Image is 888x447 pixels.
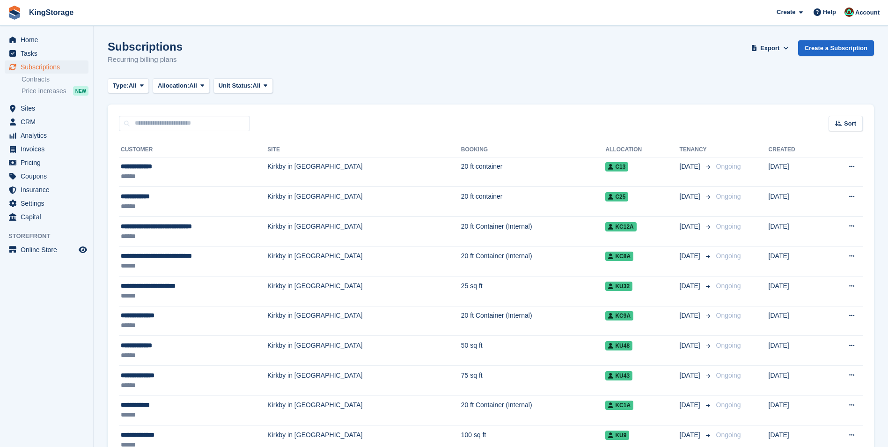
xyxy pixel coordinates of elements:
a: menu [5,183,88,196]
a: menu [5,142,88,156]
span: [DATE] [680,162,702,171]
td: Kirkby in [GEOGRAPHIC_DATA] [267,365,461,395]
span: Analytics [21,129,77,142]
td: [DATE] [769,365,823,395]
span: Home [21,33,77,46]
td: 20 ft Container (Internal) [461,306,606,336]
span: Sort [844,119,856,128]
span: C13 [605,162,628,171]
a: Preview store [77,244,88,255]
span: Create [777,7,795,17]
span: Unit Status: [219,81,253,90]
span: Ongoing [716,193,741,200]
span: Ongoing [716,342,741,349]
button: Type: All [108,78,149,94]
a: menu [5,129,88,142]
td: 20 ft Container (Internal) [461,395,606,425]
span: Ongoing [716,252,741,260]
span: Ongoing [716,223,741,230]
td: Kirkby in [GEOGRAPHIC_DATA] [267,336,461,366]
a: menu [5,210,88,223]
td: 25 sq ft [461,276,606,306]
span: [DATE] [680,311,702,320]
img: stora-icon-8386f47178a22dfd0bd8f6a31ec36ba5ce8667c1dd55bd0f319d3a0aa187defe.svg [7,6,22,20]
span: Ongoing [716,163,741,170]
td: Kirkby in [GEOGRAPHIC_DATA] [267,395,461,425]
span: KC1A [605,401,633,410]
span: Online Store [21,243,77,256]
td: [DATE] [769,336,823,366]
a: KingStorage [25,5,77,20]
span: Price increases [22,87,66,96]
span: Ongoing [716,282,741,290]
a: menu [5,60,88,74]
span: [DATE] [680,192,702,201]
span: Storefront [8,231,93,241]
td: 75 sq ft [461,365,606,395]
button: Allocation: All [153,78,210,94]
span: Pricing [21,156,77,169]
td: [DATE] [769,187,823,217]
span: [DATE] [680,400,702,410]
td: [DATE] [769,157,823,187]
td: Kirkby in [GEOGRAPHIC_DATA] [267,306,461,336]
td: [DATE] [769,276,823,306]
span: KU43 [605,371,632,380]
span: Settings [21,197,77,210]
span: [DATE] [680,251,702,261]
th: Created [769,142,823,157]
span: Export [760,44,779,53]
th: Customer [119,142,267,157]
button: Export [749,40,791,56]
td: 20 ft container [461,187,606,217]
th: Site [267,142,461,157]
a: menu [5,243,88,256]
span: Tasks [21,47,77,60]
td: Kirkby in [GEOGRAPHIC_DATA] [267,216,461,246]
img: John King [844,7,854,17]
td: Kirkby in [GEOGRAPHIC_DATA] [267,276,461,306]
a: menu [5,156,88,169]
span: All [189,81,197,90]
td: 20 ft container [461,157,606,187]
td: [DATE] [769,395,823,425]
span: Subscriptions [21,60,77,74]
span: [DATE] [680,341,702,350]
span: Ongoing [716,401,741,409]
span: C25 [605,192,628,201]
button: Unit Status: All [213,78,273,94]
td: 20 ft Container (Internal) [461,246,606,276]
span: [DATE] [680,430,702,440]
td: [DATE] [769,306,823,336]
span: Help [823,7,836,17]
span: [DATE] [680,222,702,231]
span: KC8A [605,252,633,261]
span: All [253,81,261,90]
span: KU9 [605,431,629,440]
td: [DATE] [769,246,823,276]
span: Account [855,8,880,17]
a: menu [5,47,88,60]
span: KC12A [605,222,636,231]
span: Sites [21,102,77,115]
span: Insurance [21,183,77,196]
th: Allocation [605,142,679,157]
span: Ongoing [716,312,741,319]
a: menu [5,170,88,183]
td: [DATE] [769,216,823,246]
td: 50 sq ft [461,336,606,366]
a: Contracts [22,75,88,84]
span: Type: [113,81,129,90]
div: NEW [73,86,88,96]
span: Allocation: [158,81,189,90]
span: [DATE] [680,371,702,380]
a: menu [5,115,88,128]
td: 20 ft Container (Internal) [461,216,606,246]
span: KU48 [605,341,632,350]
th: Tenancy [680,142,712,157]
span: All [129,81,137,90]
td: Kirkby in [GEOGRAPHIC_DATA] [267,246,461,276]
a: menu [5,197,88,210]
th: Booking [461,142,606,157]
a: Create a Subscription [798,40,874,56]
